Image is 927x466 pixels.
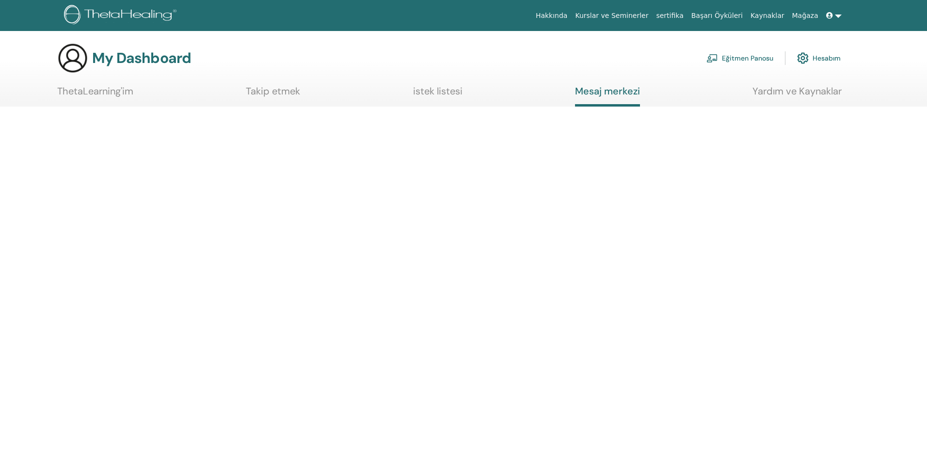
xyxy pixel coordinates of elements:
[92,49,191,67] h3: My Dashboard
[57,43,88,74] img: generic-user-icon.jpg
[797,50,809,66] img: cog.svg
[532,7,572,25] a: Hakkında
[788,7,822,25] a: Mağaza
[246,85,300,104] a: Takip etmek
[64,5,180,27] img: logo.png
[571,7,652,25] a: Kurslar ve Seminerler
[575,85,640,107] a: Mesaj merkezi
[706,47,773,69] a: Eğitmen Panosu
[752,85,842,104] a: Yardım ve Kaynaklar
[687,7,747,25] a: Başarı Öyküleri
[57,85,133,104] a: ThetaLearning'im
[413,85,463,104] a: istek listesi
[706,54,718,62] img: chalkboard-teacher.svg
[797,47,841,69] a: Hesabım
[747,7,788,25] a: Kaynaklar
[652,7,687,25] a: sertifika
